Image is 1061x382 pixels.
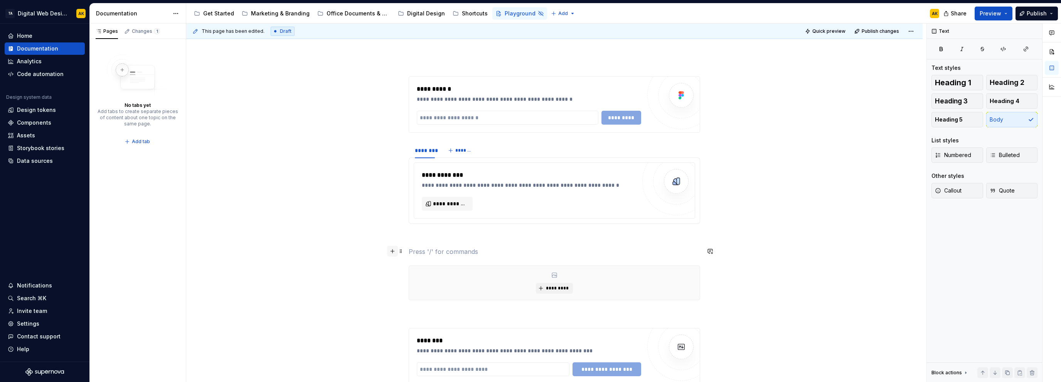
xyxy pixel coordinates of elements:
div: Storybook stories [17,144,64,152]
a: Storybook stories [5,142,85,154]
div: Text styles [931,64,961,72]
span: Quick preview [812,28,845,34]
button: Heading 1 [931,75,983,90]
div: Page tree [191,6,547,21]
span: Callout [935,187,962,194]
div: AK [78,10,84,17]
div: Pages [96,28,118,34]
button: Heading 2 [986,75,1038,90]
button: Help [5,343,85,355]
a: Get Started [191,7,237,20]
span: Publish changes [862,28,899,34]
div: Help [17,345,29,353]
span: Add [558,10,568,17]
button: Numbered [931,147,983,163]
a: Invite team [5,305,85,317]
div: Other styles [931,172,964,180]
svg: Supernova Logo [25,368,64,376]
button: Quote [986,183,1038,198]
button: Heading 3 [931,93,983,109]
div: Documentation [17,45,58,52]
span: Heading 2 [990,79,1024,86]
span: Publish [1027,10,1047,17]
div: Notifications [17,282,52,289]
div: Shortcuts [462,10,488,17]
a: Marketing & Branding [239,7,313,20]
button: Bulleted [986,147,1038,163]
span: Heading 4 [990,97,1019,105]
span: Share [951,10,967,17]
a: Assets [5,129,85,142]
div: TA [5,9,15,18]
div: Data sources [17,157,53,165]
div: Home [17,32,32,40]
div: Playground [505,10,536,17]
a: Documentation [5,42,85,55]
div: Code automation [17,70,64,78]
span: Draft [280,28,291,34]
button: Share [940,7,972,20]
a: Playground [492,7,547,20]
div: Marketing & Branding [251,10,310,17]
div: Assets [17,132,35,139]
div: Design tokens [17,106,56,114]
button: Publish [1016,7,1058,20]
div: AK [932,10,938,17]
div: Contact support [17,333,61,340]
button: Publish changes [852,26,903,37]
button: Contact support [5,330,85,343]
a: Digital Design [395,7,448,20]
div: Digital Design [407,10,445,17]
div: Block actions [931,370,962,376]
div: Office Documents & Materials [327,10,390,17]
span: Add tab [132,139,150,145]
div: Components [17,119,51,127]
a: Analytics [5,55,85,68]
button: Heading 5 [931,112,983,127]
span: Numbered [935,151,971,159]
a: Components [5,117,85,129]
div: Design system data [6,94,52,100]
div: Digital Web Design [18,10,67,17]
span: Heading 3 [935,97,968,105]
button: Callout [931,183,983,198]
div: Invite team [17,307,47,315]
div: Search ⌘K [17,294,46,302]
span: Quote [990,187,1015,194]
div: Changes [132,28,160,34]
button: Add [549,8,578,19]
span: Bulleted [990,151,1020,159]
a: Design tokens [5,104,85,116]
button: Preview [975,7,1012,20]
span: 1 [154,28,160,34]
div: List styles [931,137,959,144]
div: Analytics [17,57,42,65]
button: Notifications [5,279,85,292]
div: Get Started [203,10,234,17]
div: Settings [17,320,39,328]
button: Search ⌘K [5,292,85,304]
a: Home [5,30,85,42]
button: Quick preview [803,26,849,37]
span: Heading 5 [935,116,963,123]
button: Add tab [122,136,153,147]
span: Preview [980,10,1001,17]
a: Data sources [5,155,85,167]
button: TADigital Web DesignAK [2,5,88,22]
span: Heading 1 [935,79,971,86]
span: This page has been edited. [202,28,264,34]
div: Documentation [96,10,169,17]
button: Heading 4 [986,93,1038,109]
a: Code automation [5,68,85,80]
div: Block actions [931,367,969,378]
div: Add tabs to create separate pieces of content about one topic on the same page. [97,108,178,127]
a: Settings [5,318,85,330]
div: No tabs yet [125,102,151,108]
a: Shortcuts [450,7,491,20]
a: Office Documents & Materials [314,7,393,20]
